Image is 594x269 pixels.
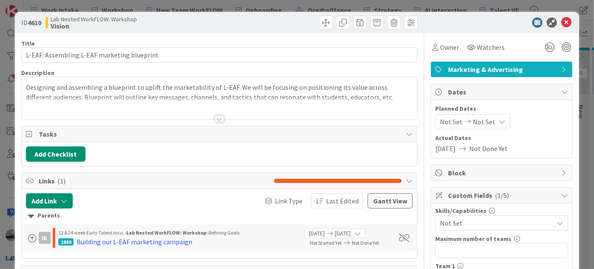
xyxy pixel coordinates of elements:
[326,196,359,206] span: Last Edited
[352,240,379,246] span: Not Done Yet
[51,16,137,23] span: Lab Nested WorkFLOW: Workshop
[440,42,459,52] span: Owner
[435,104,568,113] span: Planned Dates
[26,193,73,209] button: Add Link
[21,40,35,47] label: Title
[57,177,66,185] span: ( 1 )
[21,69,54,77] span: Description
[335,229,351,238] span: [DATE]
[435,208,568,214] div: Skills/Capabilities
[435,143,456,154] span: [DATE]
[440,117,463,127] span: Not Set
[58,229,126,236] span: 12 & 24 week Early Talent incu. ›
[435,134,568,143] span: Actual Dates
[477,42,505,52] span: Watchers
[209,229,240,236] span: Refining Goals
[77,237,192,247] div: Building our L-EAF marketing campaign
[51,23,137,29] b: Vision
[440,218,553,228] span: Not Set
[448,64,557,74] span: Marketing & Advertising
[28,18,41,27] b: 4610
[39,232,51,244] div: IB
[28,211,411,220] div: Parents
[21,47,417,63] input: type card name here...
[473,117,495,127] span: Not Set
[26,83,413,102] p: Designing and assembling a blueprint to uplift the marketability of L-EAF. We will be focusing on...
[39,176,270,186] span: Links
[495,191,509,200] span: ( 1/5 )
[448,190,557,200] span: Custom Fields
[39,129,402,139] span: Tasks
[368,193,413,209] button: Gantt View
[309,229,325,238] span: [DATE]
[435,235,511,243] label: Maximum number of teams
[58,238,74,246] div: 1880
[126,229,209,236] b: Lab Nested WorkFLOW: Workshop ›
[26,146,86,162] button: Add Checklist
[448,168,557,178] span: Block
[469,143,508,154] span: Not Done Yet
[310,240,342,246] span: Not Started Yet
[311,193,363,209] button: Last Edited
[21,17,41,28] span: ID
[275,196,303,206] span: Link Type
[448,87,557,97] span: Dates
